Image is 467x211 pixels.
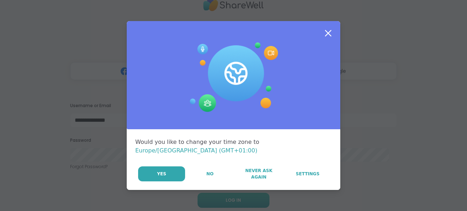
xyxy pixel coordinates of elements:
button: Yes [138,166,185,181]
button: Never Ask Again [235,166,283,181]
a: Settings [284,166,332,181]
span: Yes [157,171,166,177]
span: No [206,171,214,177]
div: Would you like to change your time zone to [135,138,332,155]
button: No [186,166,234,181]
span: Europe/[GEOGRAPHIC_DATA] (GMT+01:00) [135,147,257,154]
img: Session Experience [189,42,278,112]
span: Settings [296,171,320,177]
span: Never Ask Again [238,167,279,180]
